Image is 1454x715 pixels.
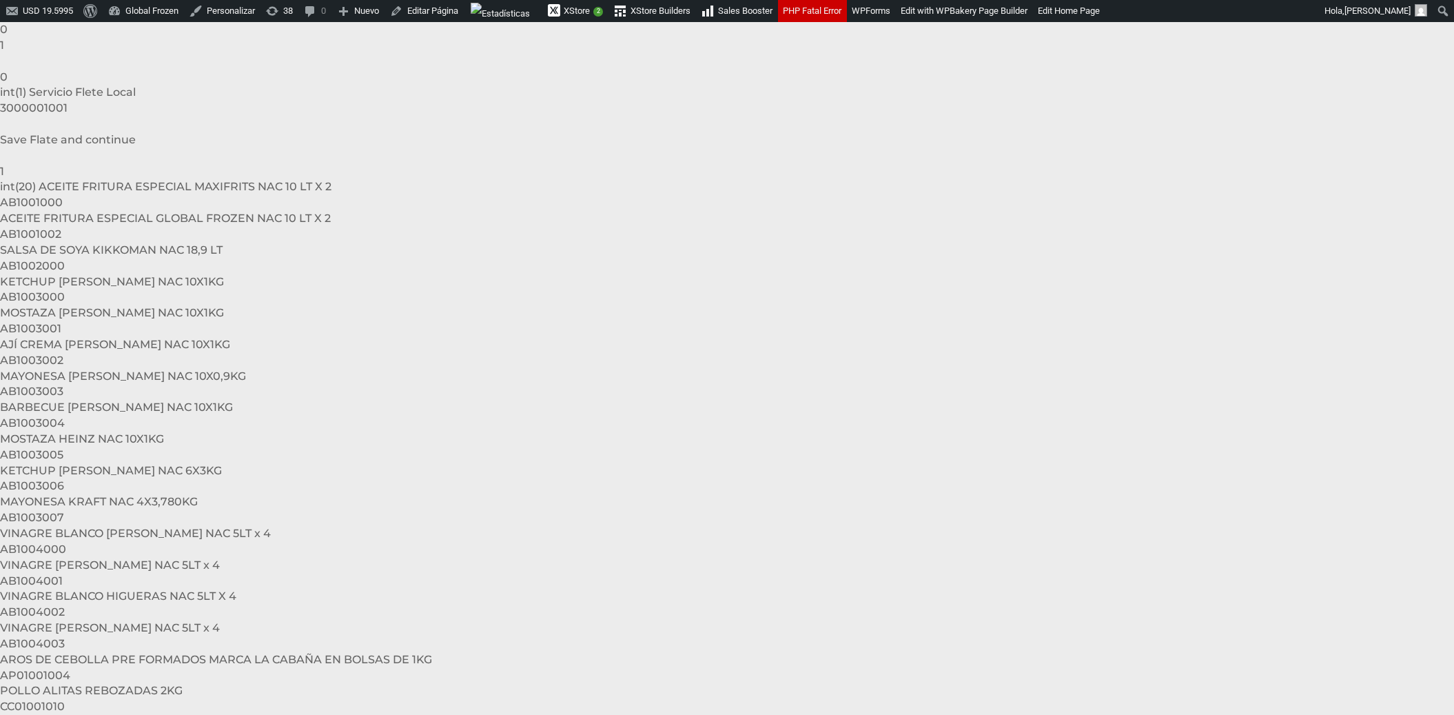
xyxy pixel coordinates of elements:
[718,6,772,16] span: Sales Booster
[564,6,590,16] span: XStore
[631,6,690,16] span: XStore Builders
[471,3,530,25] img: Visitas de 48 horas. Haz clic para ver más estadísticas del sitio.
[1344,6,1411,16] span: [PERSON_NAME]
[593,7,603,17] span: 2
[548,4,560,17] img: xstore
